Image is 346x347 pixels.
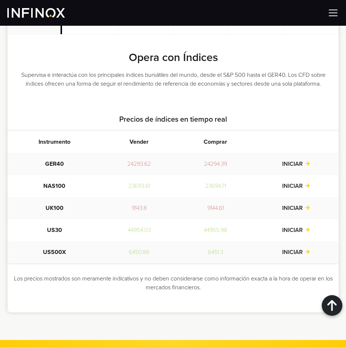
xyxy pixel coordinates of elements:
td: 24293.62 [101,153,177,175]
a: INICIAR [282,226,310,234]
td: US30 [8,219,101,241]
td: 6450.86 [101,241,177,263]
a: INICIAR [282,182,310,190]
td: 44955.98 [177,219,254,241]
td: 23694.71 [177,175,254,197]
th: Instrumento [8,131,101,153]
td: 23693.61 [101,175,177,197]
td: 6451.3 [177,241,254,263]
td: GER40 [8,153,101,175]
td: UK100 [8,197,101,219]
th: Comprar [177,131,254,153]
a: INICIAR [282,248,310,256]
td: US500X [8,241,101,263]
a: INICIAR [282,204,310,212]
td: 9143.8 [101,197,177,219]
td: 24294.39 [177,153,254,175]
td: 9144.61 [177,197,254,219]
a: INICIAR [282,160,310,168]
p: Los precios mostrados son meramente indicativos y no deben considerarse como información exacta a... [8,274,339,292]
th: Vender [101,131,177,153]
strong: Precios de índices en tiempo real [119,115,227,124]
strong: Opera con Índices [129,51,218,64]
td: NAS100 [8,175,101,197]
p: Supervisa e interactúa con los principales índices bursátiles del mundo, desde el S&P 500 hasta e... [15,71,331,88]
td: 44954.03 [101,219,177,241]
